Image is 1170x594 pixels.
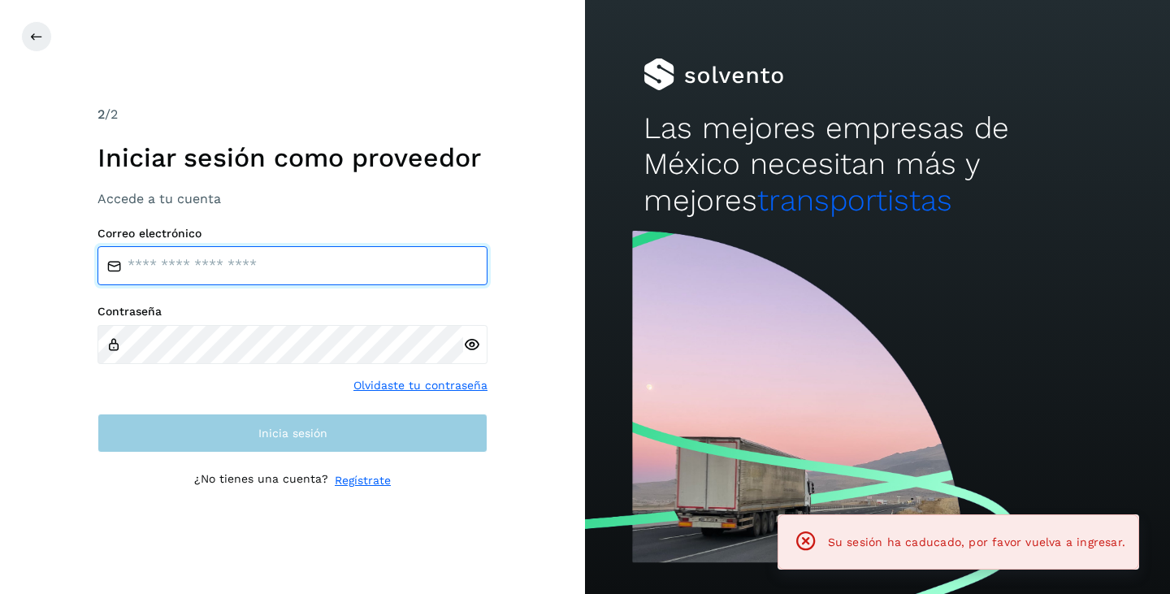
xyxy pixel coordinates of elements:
h1: Iniciar sesión como proveedor [97,142,487,173]
h2: Las mejores empresas de México necesitan más y mejores [643,111,1111,219]
h3: Accede a tu cuenta [97,191,487,206]
span: Inicia sesión [258,427,327,439]
a: Olvidaste tu contraseña [353,377,487,394]
label: Correo electrónico [97,227,487,241]
span: 2 [97,106,105,122]
a: Regístrate [335,472,391,489]
div: /2 [97,105,487,124]
button: Inicia sesión [97,414,487,453]
p: ¿No tienes una cuenta? [194,472,328,489]
label: Contraseña [97,305,487,319]
span: Su sesión ha caducado, por favor vuelva a ingresar. [828,535,1125,548]
span: transportistas [757,183,952,218]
